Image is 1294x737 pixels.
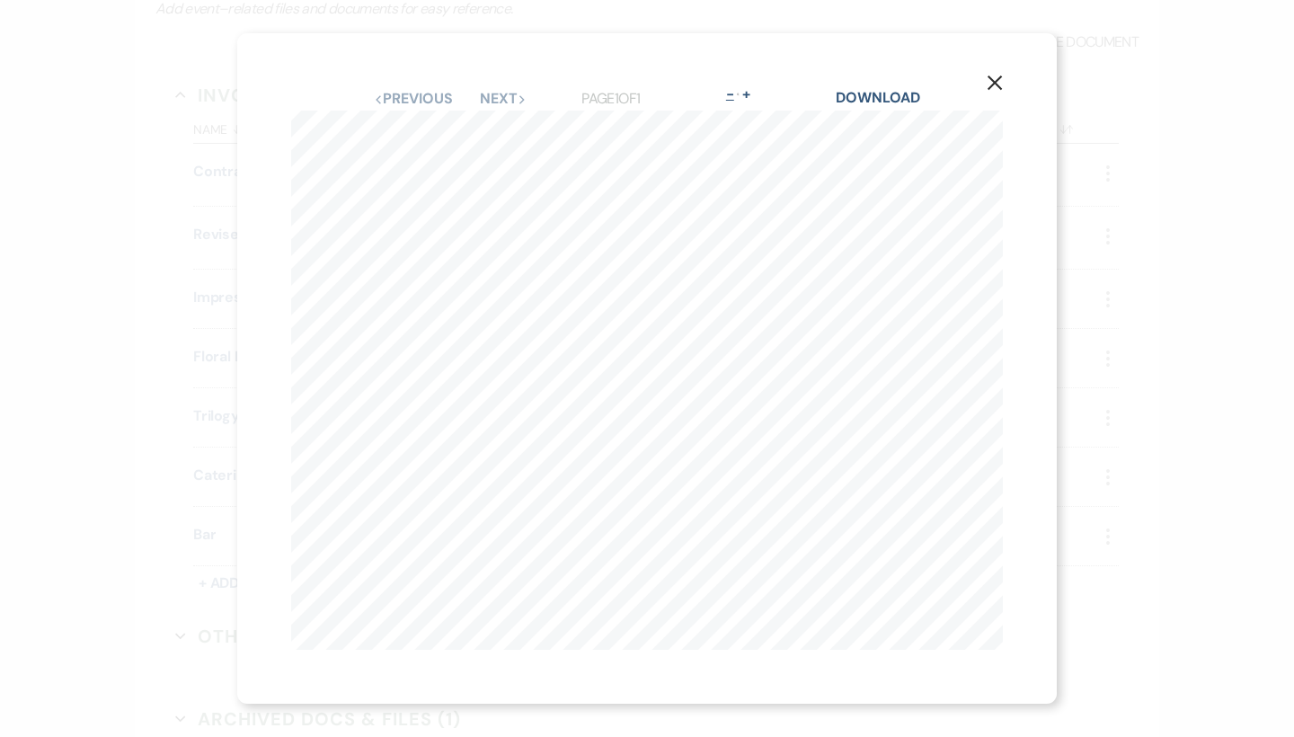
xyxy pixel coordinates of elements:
[480,92,527,106] button: Next
[374,92,452,106] button: Previous
[581,87,640,111] p: Page 1 of 1
[836,88,919,107] a: Download
[722,87,737,102] button: -
[740,87,754,102] button: +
